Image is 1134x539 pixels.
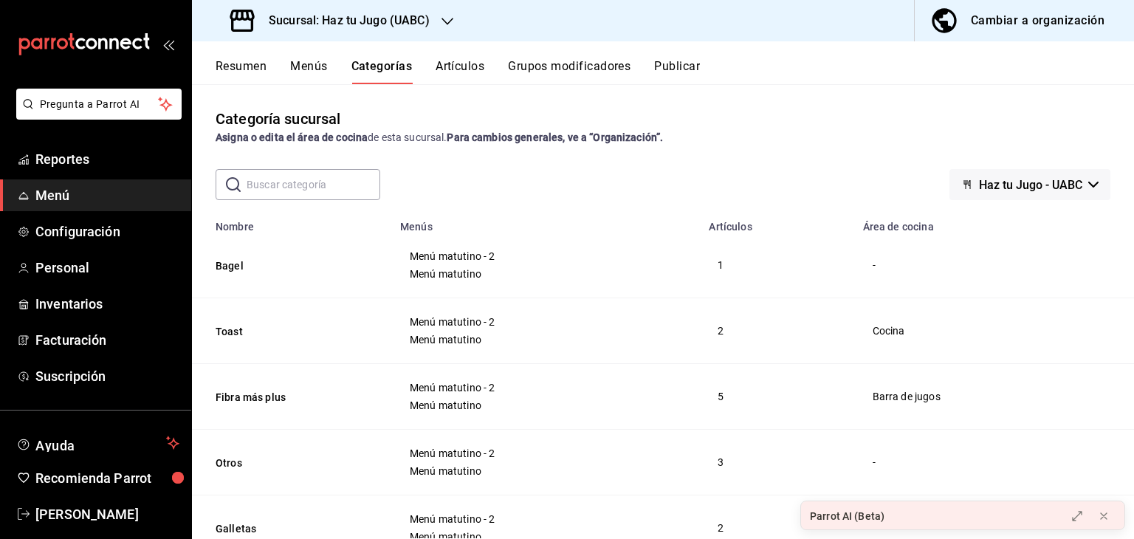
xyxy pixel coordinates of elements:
[216,521,363,536] button: Galletas
[216,324,363,339] button: Toast
[700,430,853,495] td: 3
[216,258,363,273] button: Bagel
[35,330,179,350] span: Facturación
[873,326,1110,336] span: Cocina
[410,251,681,261] span: Menú matutino - 2
[162,38,174,50] button: open_drawer_menu
[35,258,179,278] span: Personal
[410,382,681,393] span: Menú matutino - 2
[700,364,853,430] td: 5
[257,12,430,30] h3: Sucursal: Haz tu Jugo (UABC)
[35,434,160,452] span: Ayuda
[410,514,681,524] span: Menú matutino - 2
[35,468,179,488] span: Recomienda Parrot
[436,59,484,84] button: Artículos
[35,366,179,386] span: Suscripción
[979,178,1082,192] span: Haz tu Jugo - UABC
[290,59,327,84] button: Menús
[872,257,1110,273] div: -
[35,504,179,524] span: [PERSON_NAME]
[40,97,159,112] span: Pregunta a Parrot AI
[16,89,182,120] button: Pregunta a Parrot AI
[216,131,368,143] strong: Asigna o edita el área de cocina
[35,222,179,241] span: Configuración
[391,212,700,233] th: Menús
[216,456,363,470] button: Otros
[192,212,391,233] th: Nombre
[872,454,1110,470] div: -
[873,391,1110,402] span: Barra de jugos
[35,294,179,314] span: Inventarios
[410,317,681,327] span: Menú matutino - 2
[700,212,853,233] th: Artículos
[447,131,663,143] strong: Para cambios generales, ve a “Organización”.
[410,269,681,279] span: Menú matutino
[35,185,179,205] span: Menú
[410,448,681,459] span: Menú matutino - 2
[351,59,413,84] button: Categorías
[410,400,681,411] span: Menú matutino
[508,59,630,84] button: Grupos modificadores
[971,10,1104,31] div: Cambiar a organización
[700,298,853,364] td: 2
[854,212,1134,233] th: Área de cocina
[700,233,853,298] td: 1
[216,59,267,84] button: Resumen
[810,509,884,524] div: Parrot AI (Beta)
[10,107,182,123] a: Pregunta a Parrot AI
[216,59,1134,84] div: navigation tabs
[247,170,380,199] input: Buscar categoría
[216,108,340,130] div: Categoría sucursal
[654,59,700,84] button: Publicar
[35,149,179,169] span: Reportes
[410,466,681,476] span: Menú matutino
[949,169,1110,200] button: Haz tu Jugo - UABC
[410,334,681,345] span: Menú matutino
[216,390,363,405] button: Fibra más plus
[216,130,1110,145] div: de esta sucursal.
